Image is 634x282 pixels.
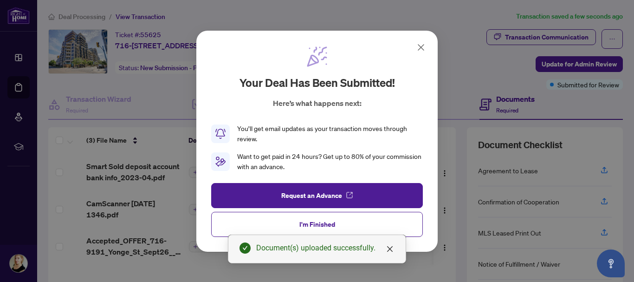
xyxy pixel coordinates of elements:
[239,243,251,254] span: check-circle
[597,249,625,277] button: Open asap
[239,75,395,90] h2: Your deal has been submitted!
[211,211,423,236] button: I'm Finished
[211,183,423,208] button: Request an Advance
[386,245,394,253] span: close
[281,188,342,203] span: Request an Advance
[256,243,395,254] div: Document(s) uploaded successfully.
[237,124,423,144] div: You’ll get email updates as your transaction moves through review.
[385,244,395,254] a: Close
[273,98,362,109] p: Here’s what happens next:
[237,151,423,172] div: Want to get paid in 24 hours? Get up to 80% of your commission with an advance.
[299,216,335,231] span: I'm Finished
